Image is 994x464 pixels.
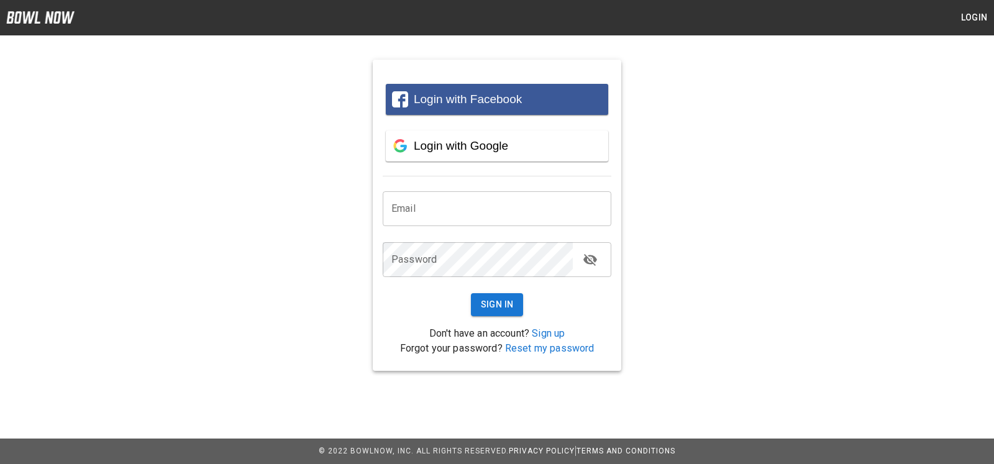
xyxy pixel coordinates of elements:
a: Privacy Policy [509,447,575,455]
button: Login [954,6,994,29]
span: © 2022 BowlNow, Inc. All Rights Reserved. [319,447,509,455]
button: Login with Google [386,130,608,161]
span: Login with Google [414,139,508,152]
a: Reset my password [505,342,595,354]
button: Login with Facebook [386,84,608,115]
p: Don't have an account? [383,326,611,341]
button: Sign In [471,293,524,316]
a: Terms and Conditions [577,447,675,455]
button: toggle password visibility [578,247,603,272]
p: Forgot your password? [383,341,611,356]
a: Sign up [532,327,565,339]
span: Login with Facebook [414,93,522,106]
img: logo [6,11,75,24]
